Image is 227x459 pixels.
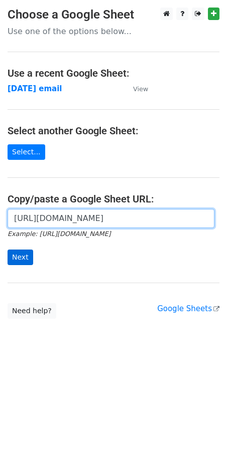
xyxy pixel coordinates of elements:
[177,411,227,459] iframe: Chat Widget
[8,26,219,37] p: Use one of the options below...
[123,84,148,93] a: View
[8,8,219,22] h3: Choose a Google Sheet
[8,209,214,228] input: Paste your Google Sheet URL here
[133,85,148,93] small: View
[8,84,62,93] a: [DATE] email
[8,193,219,205] h4: Copy/paste a Google Sheet URL:
[8,144,45,160] a: Select...
[8,303,56,319] a: Need help?
[8,250,33,265] input: Next
[8,67,219,79] h4: Use a recent Google Sheet:
[8,125,219,137] h4: Select another Google Sheet:
[8,230,110,238] small: Example: [URL][DOMAIN_NAME]
[157,304,219,313] a: Google Sheets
